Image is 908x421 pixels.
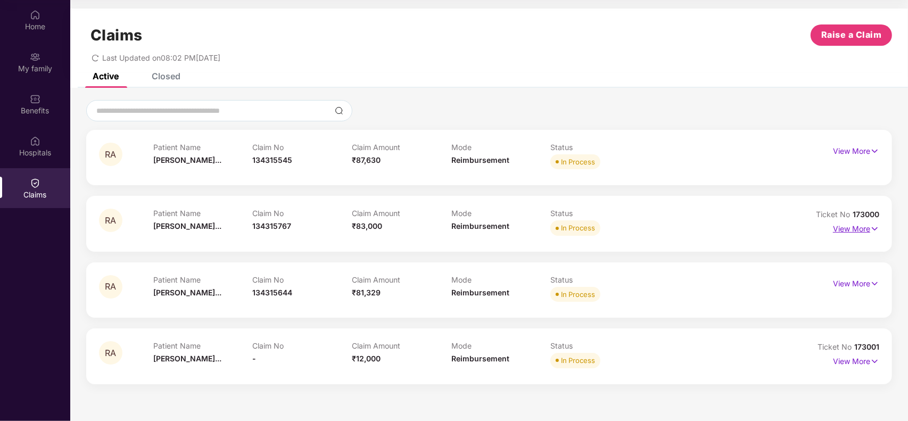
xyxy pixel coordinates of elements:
div: In Process [561,156,595,167]
span: ₹83,000 [352,221,382,230]
p: Patient Name [153,143,253,152]
img: svg+xml;base64,PHN2ZyB3aWR0aD0iMjAiIGhlaWdodD0iMjAiIHZpZXdCb3g9IjAgMCAyMCAyMCIgZmlsbD0ibm9uZSIgeG... [30,52,40,62]
img: svg+xml;base64,PHN2ZyB4bWxucz0iaHR0cDovL3d3dy53My5vcmcvMjAwMC9zdmciIHdpZHRoPSIxNyIgaGVpZ2h0PSIxNy... [870,278,879,290]
span: ₹12,000 [352,354,381,363]
p: Claim No [252,143,352,152]
span: 134315767 [252,221,291,230]
p: View More [833,353,879,367]
span: 134315545 [252,155,292,164]
span: Reimbursement [451,354,509,363]
p: Mode [451,275,551,284]
img: svg+xml;base64,PHN2ZyBpZD0iQ2xhaW0iIHhtbG5zPSJodHRwOi8vd3d3LnczLm9yZy8yMDAwL3N2ZyIgd2lkdGg9IjIwIi... [30,178,40,188]
span: 134315644 [252,288,292,297]
p: Mode [451,143,551,152]
p: Claim Amount [352,143,451,152]
p: Patient Name [153,275,253,284]
p: Patient Name [153,341,253,350]
span: ₹87,630 [352,155,381,164]
img: svg+xml;base64,PHN2ZyB4bWxucz0iaHR0cDovL3d3dy53My5vcmcvMjAwMC9zdmciIHdpZHRoPSIxNyIgaGVpZ2h0PSIxNy... [870,223,879,235]
span: Ticket No [818,342,854,351]
span: RA [105,349,117,358]
img: svg+xml;base64,PHN2ZyB4bWxucz0iaHR0cDovL3d3dy53My5vcmcvMjAwMC9zdmciIHdpZHRoPSIxNyIgaGVpZ2h0PSIxNy... [870,356,879,367]
span: Raise a Claim [821,28,882,42]
span: [PERSON_NAME]... [153,221,221,230]
div: Closed [152,71,180,81]
p: View More [833,220,879,235]
span: Reimbursement [451,155,509,164]
img: svg+xml;base64,PHN2ZyB4bWxucz0iaHR0cDovL3d3dy53My5vcmcvMjAwMC9zdmciIHdpZHRoPSIxNyIgaGVpZ2h0PSIxNy... [870,145,879,157]
div: In Process [561,222,595,233]
p: Status [550,341,650,350]
p: Claim Amount [352,209,451,218]
span: - [252,354,256,363]
span: Reimbursement [451,221,509,230]
img: svg+xml;base64,PHN2ZyBpZD0iSG9zcGl0YWxzIiB4bWxucz0iaHR0cDovL3d3dy53My5vcmcvMjAwMC9zdmciIHdpZHRoPS... [30,136,40,146]
div: In Process [561,289,595,300]
p: View More [833,143,879,157]
span: 173001 [854,342,879,351]
span: [PERSON_NAME]... [153,155,221,164]
span: [PERSON_NAME]... [153,354,221,363]
p: Claim No [252,275,352,284]
img: svg+xml;base64,PHN2ZyBpZD0iSG9tZSIgeG1sbnM9Imh0dHA6Ly93d3cudzMub3JnLzIwMDAvc3ZnIiB3aWR0aD0iMjAiIG... [30,10,40,20]
p: Claim Amount [352,341,451,350]
p: Claim No [252,341,352,350]
p: Status [550,275,650,284]
img: svg+xml;base64,PHN2ZyBpZD0iU2VhcmNoLTMyeDMyIiB4bWxucz0iaHR0cDovL3d3dy53My5vcmcvMjAwMC9zdmciIHdpZH... [335,106,343,115]
span: 173000 [853,210,879,219]
p: Claim Amount [352,275,451,284]
p: View More [833,275,879,290]
p: Mode [451,341,551,350]
span: RA [105,150,117,159]
p: Patient Name [153,209,253,218]
div: In Process [561,355,595,366]
img: svg+xml;base64,PHN2ZyBpZD0iQmVuZWZpdHMiIHhtbG5zPSJodHRwOi8vd3d3LnczLm9yZy8yMDAwL3N2ZyIgd2lkdGg9Ij... [30,94,40,104]
span: ₹81,329 [352,288,381,297]
span: Ticket No [816,210,853,219]
span: [PERSON_NAME]... [153,288,221,297]
span: redo [92,53,99,62]
span: RA [105,282,117,291]
span: RA [105,216,117,225]
p: Status [550,143,650,152]
div: Active [93,71,119,81]
p: Claim No [252,209,352,218]
span: Last Updated on 08:02 PM[DATE] [102,53,220,62]
button: Raise a Claim [811,24,892,46]
p: Mode [451,209,551,218]
p: Status [550,209,650,218]
h1: Claims [90,26,143,44]
span: Reimbursement [451,288,509,297]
